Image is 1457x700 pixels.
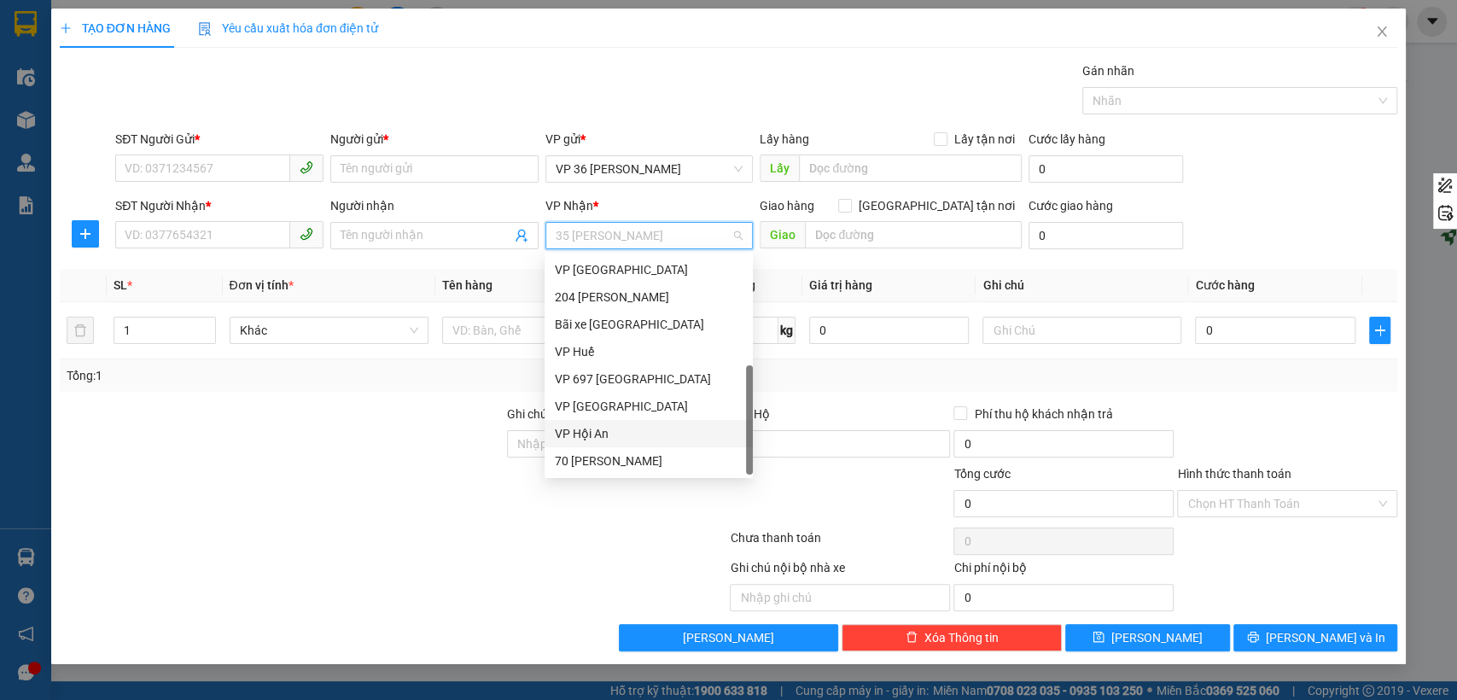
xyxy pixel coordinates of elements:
[555,342,743,361] div: VP Huế
[545,393,753,420] div: VP Ninh Bình
[507,430,727,458] input: Ghi chú đơn hàng
[60,22,72,34] span: plus
[545,420,753,447] div: VP Hội An
[555,397,743,416] div: VP [GEOGRAPHIC_DATA]
[760,221,805,248] span: Giao
[545,130,754,149] div: VP gửi
[906,631,918,645] span: delete
[852,196,1022,215] span: [GEOGRAPHIC_DATA] tận nơi
[619,624,839,651] button: [PERSON_NAME]
[805,221,1022,248] input: Dọc đường
[1266,628,1385,647] span: [PERSON_NAME] và In
[507,407,601,421] label: Ghi chú đơn hàng
[730,584,950,611] input: Nhập ghi chú
[760,132,809,146] span: Lấy hàng
[760,199,814,213] span: Giao hàng
[1375,25,1389,38] span: close
[67,366,563,385] div: Tổng: 1
[545,311,753,338] div: Bãi xe Thạch Bàn
[555,452,743,470] div: 70 [PERSON_NAME]
[555,315,743,334] div: Bãi xe [GEOGRAPHIC_DATA]
[442,278,492,292] span: Tên hàng
[1029,222,1183,249] input: Cước giao hàng
[1082,64,1134,78] label: Gán nhãn
[556,156,743,182] span: VP 36 Hồng Tiến
[809,317,970,344] input: 0
[330,196,539,215] div: Người nhận
[555,370,743,388] div: VP 697 [GEOGRAPHIC_DATA]
[60,21,171,35] span: TẠO ĐƠN HÀNG
[1029,199,1113,213] label: Cước giao hàng
[1177,467,1291,481] label: Hình thức thanh toán
[1029,132,1105,146] label: Cước lấy hàng
[72,220,99,248] button: plus
[115,196,323,215] div: SĐT Người Nhận
[953,467,1010,481] span: Tổng cước
[515,229,528,242] span: user-add
[545,283,753,311] div: 204 Trần Quang Khải
[842,624,1062,651] button: deleteXóa Thông tin
[115,130,323,149] div: SĐT Người Gửi
[953,558,1174,584] div: Chi phí nội bộ
[240,318,418,343] span: Khác
[300,160,313,174] span: phone
[300,227,313,241] span: phone
[976,269,1188,302] th: Ghi chú
[799,155,1022,182] input: Dọc đường
[442,317,641,344] input: VD: Bàn, Ghế
[967,405,1119,423] span: Phí thu hộ khách nhận trả
[947,130,1022,149] span: Lấy tận nơi
[545,338,753,365] div: VP Huế
[809,278,872,292] span: Giá trị hàng
[330,130,539,149] div: Người gửi
[1358,9,1406,56] button: Close
[545,447,753,475] div: 70 Nguyễn Hữu Huân
[1247,631,1259,645] span: printer
[1233,624,1397,651] button: printer[PERSON_NAME] và In
[1029,155,1183,183] input: Cước lấy hàng
[1093,631,1104,645] span: save
[545,256,753,283] div: VP Đà Nẵng
[730,558,950,584] div: Ghi chú nội bộ nhà xe
[778,317,796,344] span: kg
[1370,324,1390,337] span: plus
[924,628,999,647] span: Xóa Thông tin
[114,278,127,292] span: SL
[555,260,743,279] div: VP [GEOGRAPHIC_DATA]
[1195,278,1254,292] span: Cước hàng
[729,528,953,558] div: Chưa thanh toán
[73,227,98,241] span: plus
[67,317,94,344] button: delete
[1111,628,1203,647] span: [PERSON_NAME]
[555,288,743,306] div: 204 [PERSON_NAME]
[545,365,753,393] div: VP 697 Điện Biên Phủ
[982,317,1181,344] input: Ghi Chú
[760,155,799,182] span: Lấy
[1369,317,1390,344] button: plus
[556,223,743,248] span: 35 Trần Phú
[545,199,593,213] span: VP Nhận
[1065,624,1229,651] button: save[PERSON_NAME]
[683,628,774,647] span: [PERSON_NAME]
[198,21,378,35] span: Yêu cầu xuất hóa đơn điện tử
[555,424,743,443] div: VP Hội An
[198,22,212,36] img: icon
[230,278,294,292] span: Đơn vị tính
